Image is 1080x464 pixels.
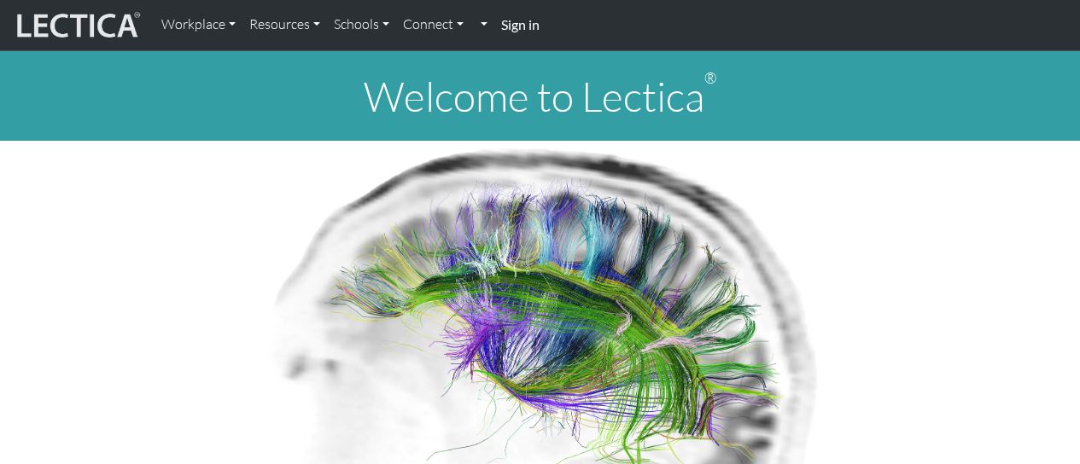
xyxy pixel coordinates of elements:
[704,68,717,87] sup: ®
[13,9,141,42] img: lecticalive
[396,7,470,43] a: Connect
[155,7,242,43] a: Workplace
[494,7,546,43] a: Sign in
[242,7,327,43] a: Resources
[327,7,396,43] a: Schools
[501,16,540,32] strong: Sign in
